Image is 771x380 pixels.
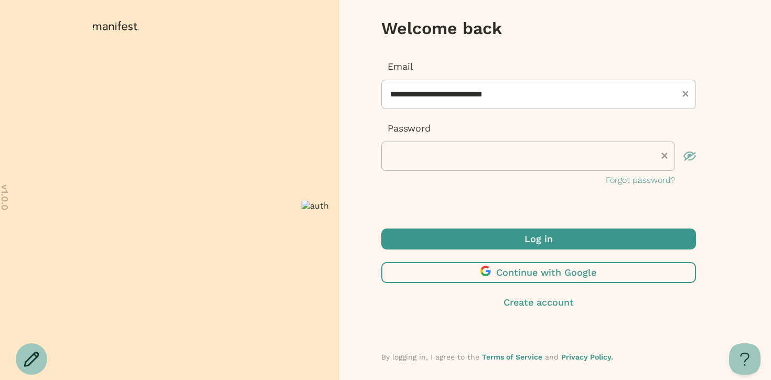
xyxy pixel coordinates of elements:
[381,122,696,135] p: Password
[381,296,696,309] button: Create account
[381,229,696,249] button: Log in
[381,60,696,73] p: Email
[561,353,613,361] a: Privacy Policy.
[381,353,613,361] span: By logging in, I agree to the and
[302,201,329,211] img: auth
[482,353,542,361] a: Terms of Service
[381,18,696,39] h3: Welcome back
[381,262,696,283] button: Continue with Google
[606,174,675,187] button: Forgot password?
[729,343,761,375] iframe: Toggle Customer Support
